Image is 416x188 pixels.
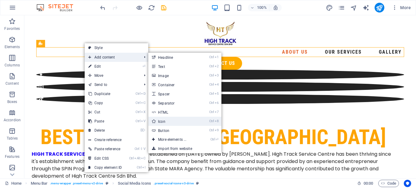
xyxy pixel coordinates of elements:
[141,156,145,160] i: C
[160,4,167,11] i: Save (Ctrl+S)
[85,154,125,163] a: CtrlAltCEdit CSS
[215,110,219,114] i: 7
[209,110,214,114] i: Ctrl
[209,55,214,59] i: Ctrl
[85,144,125,154] a: Ctrl⇧VPaste reference
[148,98,199,108] a: Ctrl6Separator
[99,4,106,11] i: Undo: Delete elements (Ctrl+Z)
[148,126,199,135] a: Ctrl9Button
[378,180,399,187] button: Code
[85,135,148,144] a: Create reference
[85,108,125,117] a: CtrlXCut
[140,128,145,132] i: ⌦
[143,64,145,68] i: ⏎
[141,110,145,114] i: X
[31,180,199,187] nav: breadcrumb
[85,53,139,62] span: Add content
[376,4,383,11] i: Publish
[5,81,19,86] p: Content
[142,165,145,169] i: I
[362,4,370,11] button: text_generator
[215,119,219,123] i: 8
[148,71,199,80] a: Ctrl3Image
[326,4,333,11] button: design
[85,117,125,126] a: CtrlVPaste
[338,4,345,11] button: pages
[216,137,218,141] i: ⏎
[248,4,270,11] button: 100%
[209,119,214,123] i: Ctrl
[209,73,214,77] i: Ctrl
[389,3,413,12] button: More
[134,156,140,160] i: Alt
[215,83,219,87] i: 4
[7,136,18,141] p: Tables
[148,4,155,11] button: reload
[5,63,20,68] p: Columns
[85,98,125,108] a: CtrlCCopy
[50,180,103,187] span: . menu-wrapper .preset-menu-v2-drive
[215,64,219,68] i: 2
[85,163,125,172] a: CtrlICopy element ID
[106,182,108,185] i: This element is a customizable preset
[215,101,219,105] i: 6
[148,80,199,89] a: Ctrl4Container
[215,55,219,59] i: 1
[357,180,373,187] h6: Session time
[137,165,142,169] i: Ctrl
[5,154,19,159] p: Features
[209,92,214,96] i: Ctrl
[148,108,199,117] a: Ctrl7HTML
[141,119,145,123] i: V
[257,4,267,11] h6: 100%
[148,62,199,71] a: Ctrl2Text
[136,119,140,123] i: Ctrl
[215,73,219,77] i: 3
[209,101,214,105] i: Ctrl
[368,181,369,186] span: :
[148,117,199,126] a: Ctrl8Icon
[381,180,396,187] span: Code
[5,44,20,49] p: Elements
[148,144,221,153] a: Import from website
[136,92,140,96] i: Ctrl
[99,4,106,11] button: undo
[404,180,411,187] button: Usercentrics
[350,4,358,11] button: navigator
[392,5,411,11] span: More
[141,92,145,96] i: D
[140,147,143,151] i: ⇧
[141,101,145,105] i: C
[35,4,81,11] img: Editor Logo
[148,4,155,11] i: Reload page
[7,99,17,104] p: Boxes
[4,118,21,122] p: Accordion
[215,92,219,96] i: 5
[85,89,125,98] a: CtrlDDuplicate
[210,137,215,141] i: Ctrl
[31,180,48,187] span: Click to select. Double-click to edit
[338,4,345,11] i: Pages (Ctrl+Alt+S)
[85,126,125,135] a: ⌦Delete
[118,180,151,187] span: Click to select. Double-click to edit
[209,64,214,68] i: Ctrl
[85,71,139,80] span: Move
[135,147,139,151] i: Ctrl
[209,83,214,87] i: Ctrl
[85,80,139,89] a: Send to
[209,128,214,132] i: Ctrl
[85,62,125,71] a: ⏎Edit
[364,180,373,187] span: 00 00
[148,53,199,62] a: Ctrl1Headline
[143,147,145,151] i: V
[215,128,219,132] i: 9
[136,4,143,11] button: Click here to leave preview mode and continue editing
[148,135,199,144] a: Ctrl⏎More elements ...
[136,110,140,114] i: Ctrl
[196,182,199,185] i: This element is a customizable preset
[153,180,194,187] span: . preset-social-icons-v3-drive
[136,101,140,105] i: Ctrl
[362,4,369,11] i: AI Writer
[350,4,357,11] i: Navigator
[375,3,384,12] button: publish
